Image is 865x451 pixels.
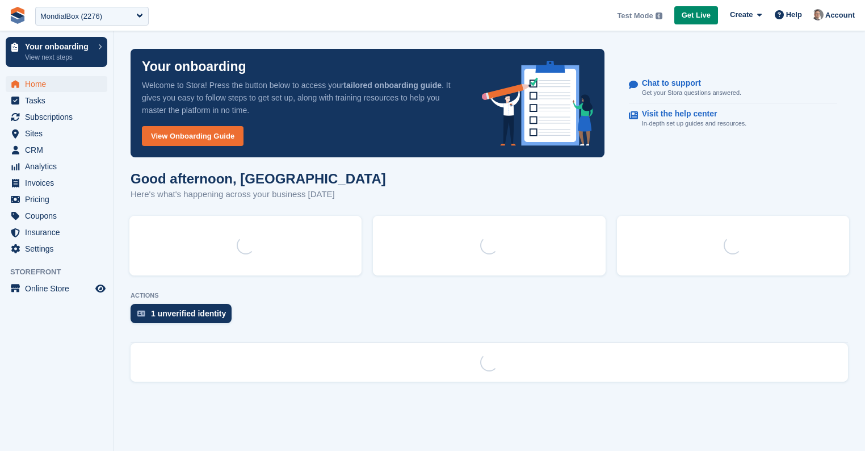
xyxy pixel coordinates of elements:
[6,37,107,67] a: Your onboarding View next steps
[6,281,107,297] a: menu
[151,309,226,318] div: 1 unverified identity
[25,93,93,108] span: Tasks
[343,81,442,90] strong: tailored onboarding guide
[629,73,837,104] a: Chat to support Get your Stora questions answered.
[131,292,848,299] p: ACTIONS
[25,126,93,141] span: Sites
[642,109,738,119] p: Visit the help center
[25,281,93,297] span: Online Store
[642,78,732,88] p: Chat to support
[25,52,93,62] p: View next steps
[10,266,113,278] span: Storefront
[25,158,93,174] span: Analytics
[25,142,93,158] span: CRM
[812,9,824,20] img: Sebastien Bonnier
[25,175,93,191] span: Invoices
[6,109,107,125] a: menu
[786,9,802,20] span: Help
[25,43,93,51] p: Your onboarding
[6,93,107,108] a: menu
[6,175,107,191] a: menu
[142,79,464,116] p: Welcome to Stora! Press the button below to access your . It gives you easy to follow steps to ge...
[6,191,107,207] a: menu
[131,171,386,186] h1: Good afternoon, [GEOGRAPHIC_DATA]
[9,7,26,24] img: stora-icon-8386f47178a22dfd0bd8f6a31ec36ba5ce8667c1dd55bd0f319d3a0aa187defe.svg
[94,282,107,295] a: Preview store
[629,103,837,134] a: Visit the help center In-depth set up guides and resources.
[25,241,93,257] span: Settings
[131,304,237,329] a: 1 unverified identity
[656,12,662,19] img: icon-info-grey-7440780725fd019a000dd9b08b2336e03edf1995a4989e88bcd33f0948082b44.svg
[825,10,855,21] span: Account
[6,208,107,224] a: menu
[682,10,711,21] span: Get Live
[6,126,107,141] a: menu
[131,188,386,201] p: Here's what's happening across your business [DATE]
[25,76,93,92] span: Home
[642,119,747,128] p: In-depth set up guides and resources.
[25,224,93,240] span: Insurance
[642,88,741,98] p: Get your Stora questions answered.
[25,109,93,125] span: Subscriptions
[6,76,107,92] a: menu
[6,241,107,257] a: menu
[142,126,243,146] a: View Onboarding Guide
[674,6,718,25] a: Get Live
[617,10,653,22] span: Test Mode
[730,9,753,20] span: Create
[6,158,107,174] a: menu
[142,60,246,73] p: Your onboarding
[6,142,107,158] a: menu
[25,191,93,207] span: Pricing
[40,11,102,22] div: MondialBox (2276)
[25,208,93,224] span: Coupons
[482,61,593,146] img: onboarding-info-6c161a55d2c0e0a8cae90662b2fe09162a5109e8cc188191df67fb4f79e88e88.svg
[6,224,107,240] a: menu
[137,310,145,317] img: verify_identity-adf6edd0f0f0b5bbfe63781bf79b02c33cf7c696d77639b501bdc392416b5a36.svg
